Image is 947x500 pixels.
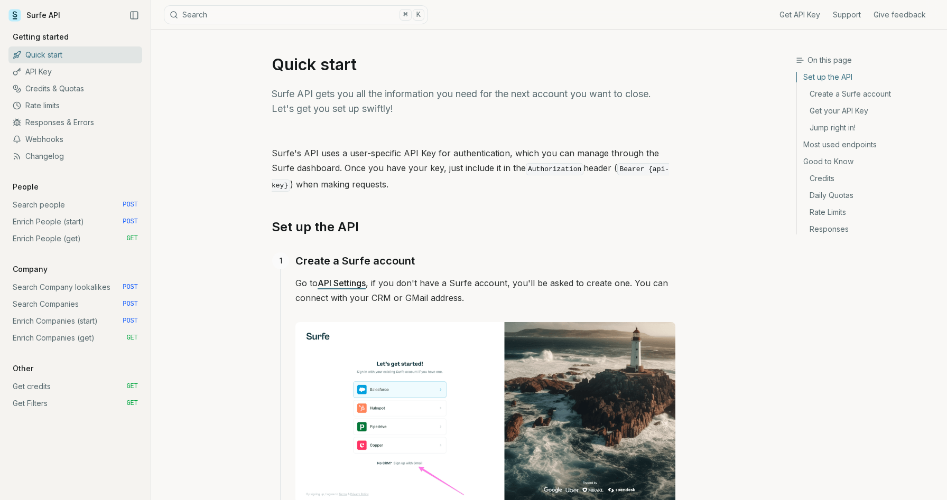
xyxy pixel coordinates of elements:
[8,32,73,42] p: Getting started
[779,10,820,20] a: Get API Key
[295,252,415,269] a: Create a Surfe account
[272,219,359,235] a: Set up the API
[8,182,43,192] p: People
[8,296,142,313] a: Search Companies POST
[797,86,939,102] a: Create a Surfe account
[8,46,142,63] a: Quick start
[126,7,142,23] button: Collapse Sidebar
[874,10,926,20] a: Give feedback
[8,329,142,346] a: Enrich Companies (get) GET
[126,382,138,391] span: GET
[413,9,424,21] kbd: K
[797,72,939,86] a: Set up the API
[318,278,366,288] a: API Settings
[272,87,675,116] p: Surfe API gets you all the information you need for the next account you want to close. Let's get...
[797,119,939,136] a: Jump right in!
[400,9,411,21] kbd: ⌘
[8,395,142,412] a: Get Filters GET
[8,313,142,329] a: Enrich Companies (start) POST
[8,363,38,374] p: Other
[8,148,142,165] a: Changelog
[164,5,428,24] button: Search⌘K
[272,55,675,74] h1: Quick start
[796,55,939,65] h3: On this page
[8,213,142,230] a: Enrich People (start) POST
[8,97,142,114] a: Rate limits
[8,7,60,23] a: Surfe API
[8,131,142,148] a: Webhooks
[126,334,138,342] span: GET
[8,114,142,131] a: Responses & Errors
[526,163,583,175] code: Authorization
[797,221,939,234] a: Responses
[8,63,142,80] a: API Key
[8,264,52,275] p: Company
[123,283,138,291] span: POST
[797,102,939,119] a: Get your API Key
[272,146,675,193] p: Surfe's API uses a user-specific API Key for authentication, which you can manage through the Sur...
[797,187,939,204] a: Daily Quotas
[8,378,142,395] a: Get credits GET
[797,136,939,153] a: Most used endpoints
[126,234,138,243] span: GET
[295,276,675,305] p: Go to , if you don't have a Surfe account, you'll be asked to create one. You can connect with yo...
[123,218,138,226] span: POST
[126,399,138,408] span: GET
[123,201,138,209] span: POST
[8,279,142,296] a: Search Company lookalikes POST
[8,196,142,213] a: Search people POST
[797,153,939,170] a: Good to Know
[123,300,138,308] span: POST
[833,10,861,20] a: Support
[8,230,142,247] a: Enrich People (get) GET
[123,317,138,325] span: POST
[8,80,142,97] a: Credits & Quotas
[797,204,939,221] a: Rate Limits
[797,170,939,187] a: Credits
